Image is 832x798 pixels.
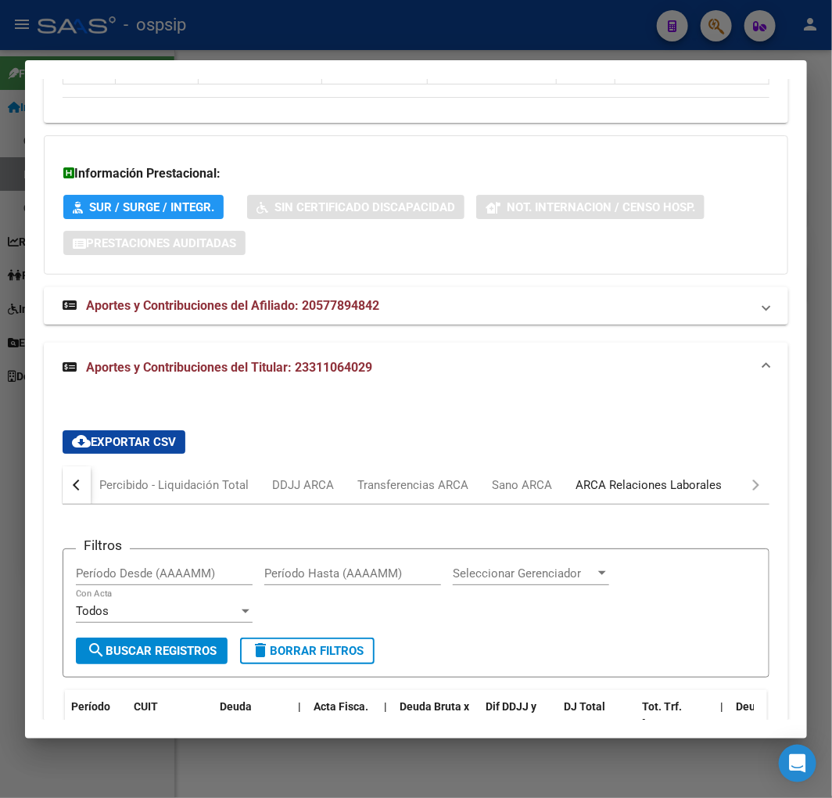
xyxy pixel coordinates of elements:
[479,690,558,759] datatable-header-cell: Dif DDJJ y Trf.
[400,700,469,731] span: Deuda Bruta x ARCA
[307,690,378,759] datatable-header-cell: Acta Fisca.
[134,700,158,713] span: CUIT
[558,690,636,759] datatable-header-cell: DJ Total
[357,476,468,494] div: Transferencias ARCA
[314,700,368,713] span: Acta Fisca.
[730,690,808,759] datatable-header-cell: Deuda Aporte
[44,343,788,393] mat-expansion-panel-header: Aportes y Contribuciones del Titular: 23311064029
[72,432,91,451] mat-icon: cloud_download
[127,690,213,759] datatable-header-cell: CUIT
[86,360,372,375] span: Aportes y Contribuciones del Titular: 23311064029
[76,537,130,554] h3: Filtros
[384,700,387,713] span: |
[274,200,455,214] span: Sin Certificado Discapacidad
[87,641,106,660] mat-icon: search
[779,745,816,782] div: Open Intercom Messenger
[378,690,393,759] datatable-header-cell: |
[636,690,714,759] datatable-header-cell: Tot. Trf. Bruto
[63,195,224,219] button: SUR / SURGE / INTEGR.
[564,700,605,713] span: DJ Total
[63,430,185,454] button: Exportar CSV
[736,700,769,731] span: Deuda Aporte
[272,476,334,494] div: DDJJ ARCA
[251,641,270,660] mat-icon: delete
[86,298,379,313] span: Aportes y Contribuciones del Afiliado: 20577894842
[292,690,307,759] datatable-header-cell: |
[72,435,176,449] span: Exportar CSV
[220,700,252,713] span: Deuda
[71,700,110,713] span: Período
[576,476,722,494] div: ARCA Relaciones Laborales
[720,700,723,713] span: |
[89,200,214,214] span: SUR / SURGE / INTEGR.
[240,638,375,664] button: Borrar Filtros
[44,287,788,325] mat-expansion-panel-header: Aportes y Contribuciones del Afiliado: 20577894842
[251,644,364,658] span: Borrar Filtros
[453,566,595,581] span: Seleccionar Gerenciador
[86,236,236,250] span: Prestaciones Auditadas
[393,690,479,759] datatable-header-cell: Deuda Bruta x ARCA
[642,700,748,731] span: Tot. Trf. [GEOGRAPHIC_DATA]
[492,476,552,494] div: Sano ARCA
[476,195,705,219] button: Not. Internacion / Censo Hosp.
[63,231,246,255] button: Prestaciones Auditadas
[99,476,249,494] div: Percibido - Liquidación Total
[486,700,536,731] span: Dif DDJJ y Trf.
[298,700,301,713] span: |
[87,644,217,658] span: Buscar Registros
[507,200,695,214] span: Not. Internacion / Censo Hosp.
[63,164,769,183] h3: Información Prestacional:
[65,690,127,759] datatable-header-cell: Período
[76,638,228,664] button: Buscar Registros
[247,195,464,219] button: Sin Certificado Discapacidad
[714,690,730,759] datatable-header-cell: |
[213,690,292,759] datatable-header-cell: Deuda
[76,604,109,618] span: Todos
